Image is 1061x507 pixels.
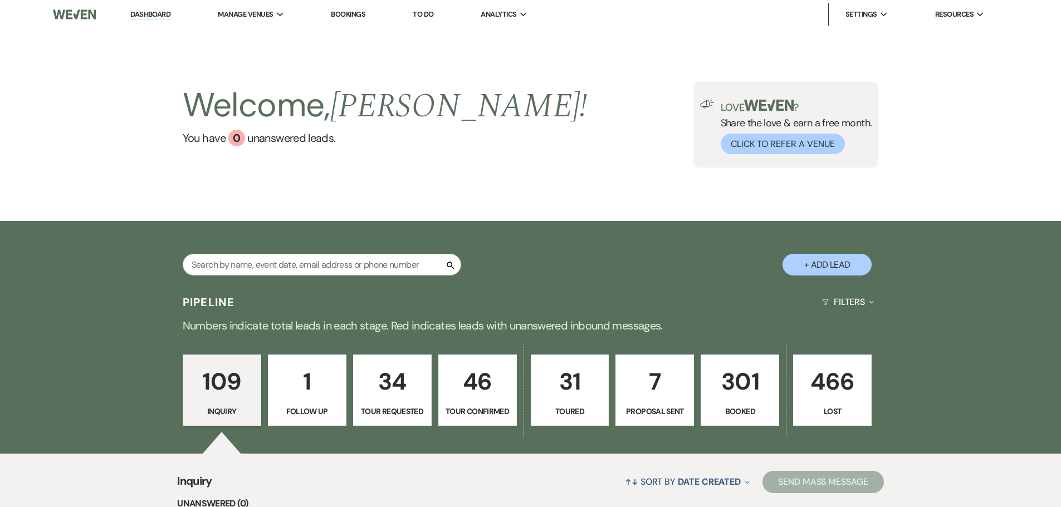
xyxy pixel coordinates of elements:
[446,405,510,417] p: Tour Confirmed
[353,355,432,426] a: 34Tour Requested
[625,476,638,488] span: ↑↓
[177,472,212,496] span: Inquiry
[228,130,245,146] div: 0
[800,363,864,400] p: 466
[183,82,588,130] h2: Welcome,
[818,287,878,317] button: Filters
[744,100,794,111] img: weven-logo-green.svg
[623,363,687,400] p: 7
[183,355,261,426] a: 109Inquiry
[615,355,694,426] a: 7Proposal Sent
[330,81,588,132] span: [PERSON_NAME] !
[935,9,974,20] span: Resources
[190,363,254,400] p: 109
[413,9,433,19] a: To Do
[438,355,517,426] a: 46Tour Confirmed
[53,3,95,26] img: Weven Logo
[538,363,602,400] p: 31
[721,134,845,154] button: Click to Refer a Venue
[623,405,687,417] p: Proposal Sent
[331,9,365,19] a: Bookings
[183,254,461,275] input: Search by name, event date, email address or phone number
[701,355,779,426] a: 301Booked
[130,9,170,20] a: Dashboard
[708,363,772,400] p: 301
[183,130,588,146] a: You have 0 unanswered leads.
[762,471,884,493] button: Send Mass Message
[783,254,872,275] button: + Add Lead
[360,363,424,400] p: 34
[275,405,339,417] p: Follow Up
[678,476,741,488] span: Date Created
[218,9,273,20] span: Manage Venues
[538,405,602,417] p: Toured
[183,294,235,310] h3: Pipeline
[793,355,872,426] a: 466Lost
[620,467,754,496] button: Sort By Date Created
[714,100,872,154] div: Share the love & earn a free month.
[708,405,772,417] p: Booked
[721,100,872,112] p: Love ?
[800,405,864,417] p: Lost
[190,405,254,417] p: Inquiry
[268,355,346,426] a: 1Follow Up
[481,9,516,20] span: Analytics
[845,9,877,20] span: Settings
[531,355,609,426] a: 31Toured
[275,363,339,400] p: 1
[360,405,424,417] p: Tour Requested
[700,100,714,109] img: loud-speaker-illustration.svg
[130,317,932,334] p: Numbers indicate total leads in each stage. Red indicates leads with unanswered inbound messages.
[446,363,510,400] p: 46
